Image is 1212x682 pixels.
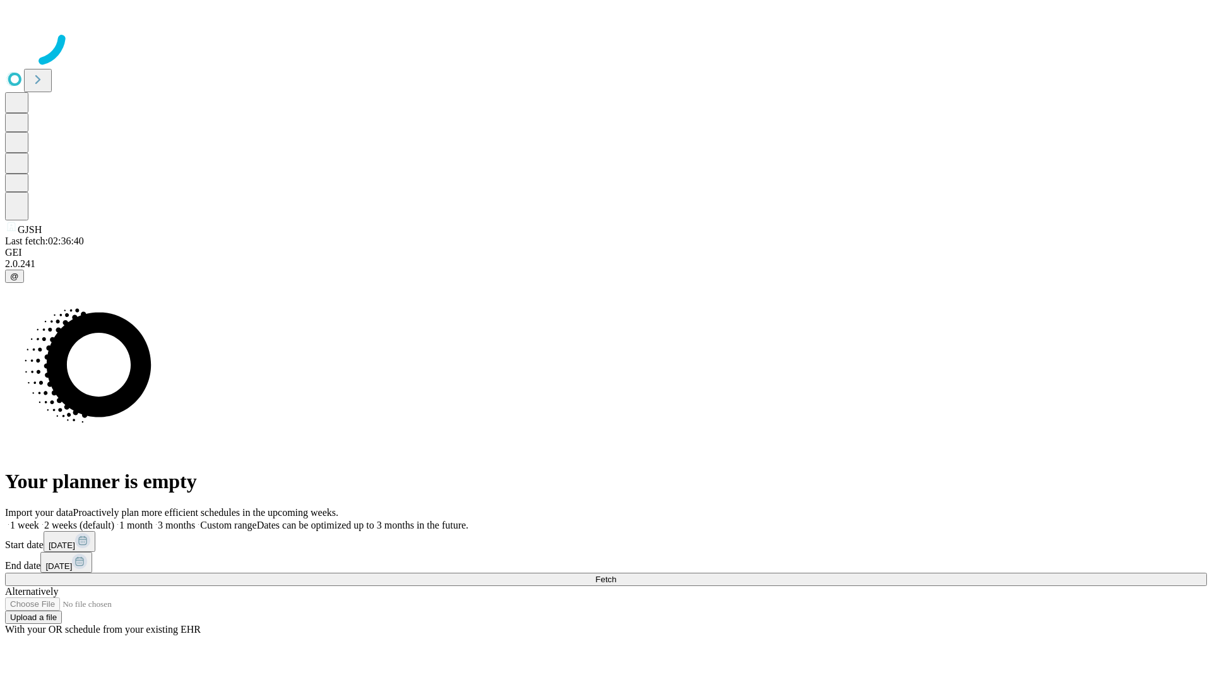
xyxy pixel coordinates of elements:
[73,507,338,518] span: Proactively plan more efficient schedules in the upcoming weeks.
[18,224,42,235] span: GJSH
[200,520,256,530] span: Custom range
[44,531,95,552] button: [DATE]
[10,520,39,530] span: 1 week
[5,258,1207,270] div: 2.0.241
[5,586,58,597] span: Alternatively
[119,520,153,530] span: 1 month
[595,575,616,584] span: Fetch
[158,520,195,530] span: 3 months
[5,507,73,518] span: Import your data
[5,624,201,635] span: With your OR schedule from your existing EHR
[5,470,1207,493] h1: Your planner is empty
[49,541,75,550] span: [DATE]
[45,561,72,571] span: [DATE]
[5,247,1207,258] div: GEI
[5,270,24,283] button: @
[5,236,84,246] span: Last fetch: 02:36:40
[257,520,468,530] span: Dates can be optimized up to 3 months in the future.
[10,272,19,281] span: @
[5,573,1207,586] button: Fetch
[44,520,114,530] span: 2 weeks (default)
[5,531,1207,552] div: Start date
[40,552,92,573] button: [DATE]
[5,552,1207,573] div: End date
[5,611,62,624] button: Upload a file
